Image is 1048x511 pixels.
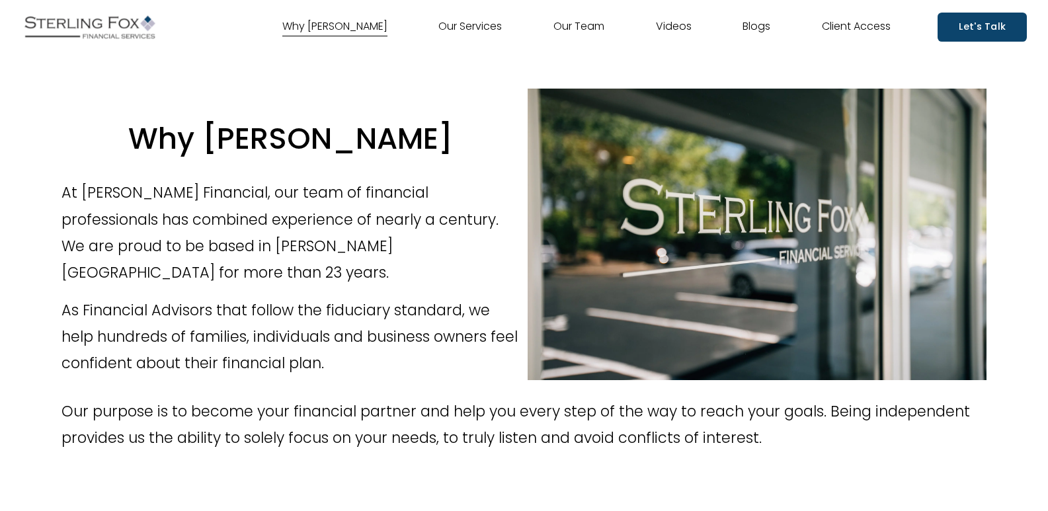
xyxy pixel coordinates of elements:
[61,179,520,286] p: At [PERSON_NAME] Financial, our team of financial professionals has combined experience of nearly...
[21,11,159,44] img: Sterling Fox Financial Services
[553,17,604,38] a: Our Team
[938,13,1027,41] a: Let's Talk
[61,398,987,452] p: Our purpose is to become your financial partner and help you every step of the way to reach your ...
[282,17,387,38] a: Why [PERSON_NAME]
[822,17,891,38] a: Client Access
[61,297,520,377] p: As Financial Advisors that follow the fiduciary standard, we help hundreds of families, individua...
[61,120,520,158] h2: Why [PERSON_NAME]
[438,17,502,38] a: Our Services
[656,17,692,38] a: Videos
[743,17,770,38] a: Blogs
